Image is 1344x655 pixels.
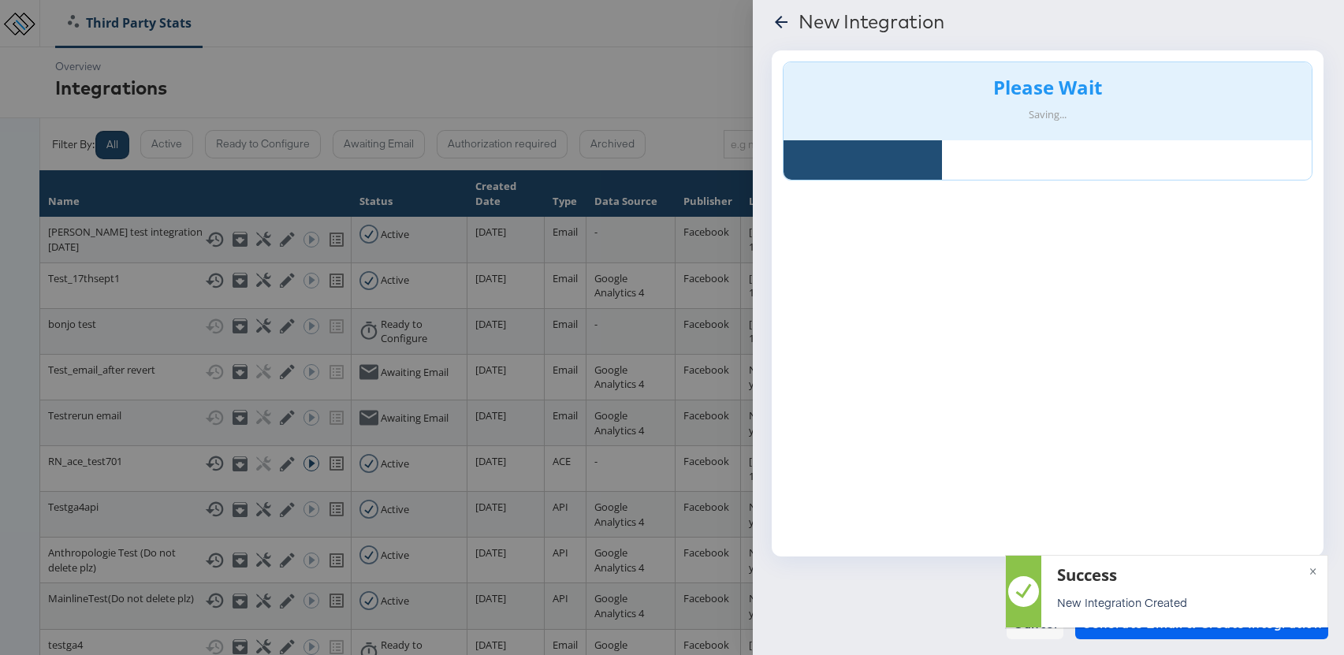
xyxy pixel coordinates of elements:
div: Saving... [795,107,1300,122]
p: New Integration Created [1057,594,1308,610]
span: × [1309,560,1316,578]
div: New Integration [799,10,944,32]
button: × [1298,556,1327,584]
div: Success [1057,564,1308,586]
strong: Please Wait [993,74,1102,100]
